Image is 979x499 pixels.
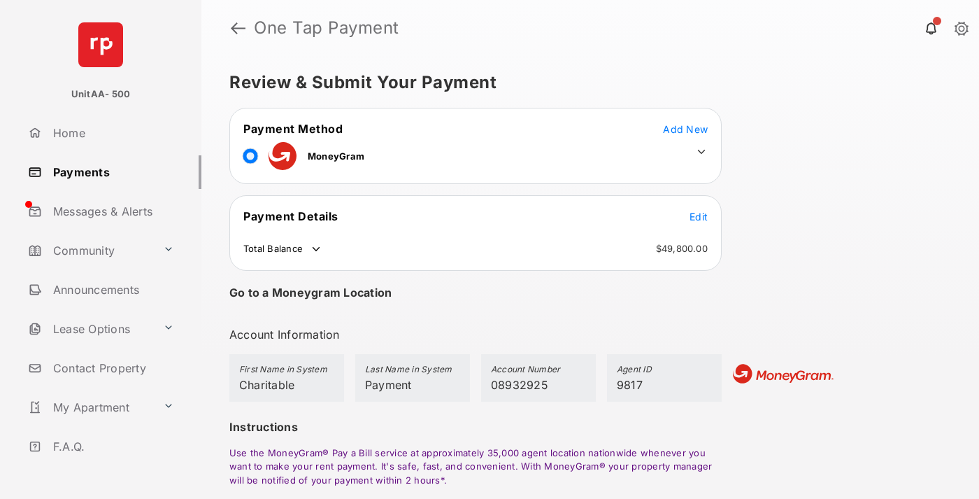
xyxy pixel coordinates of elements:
td: $49,800.00 [655,242,708,255]
span: Payment Method [243,122,343,136]
p: UnitAA- 500 [71,87,131,101]
a: Messages & Alerts [22,195,201,228]
td: Total Balance [243,242,323,256]
span: Payment Details [243,209,338,223]
strong: One Tap Payment [254,20,399,36]
button: Edit [689,209,708,223]
p: Use the MoneyGram® Pay a Bill service at approximately 35,000 agent location nationwide whenever ... [229,447,722,488]
a: Community [22,234,157,267]
h4: Go to a Moneygram Location [229,286,392,300]
h5: Review & Submit Your Payment [229,74,940,91]
a: Announcements [22,273,201,307]
a: Home [22,116,201,150]
a: Contact Property [22,351,201,385]
img: svg+xml;base64,PHN2ZyB4bWxucz0iaHR0cDovL3d3dy53My5vcmcvMjAwMC9zdmciIHdpZHRoPSI2NCIgaGVpZ2h0PSI2NC... [78,22,123,67]
h5: Last Name in System [365,364,460,378]
span: 08932925 [491,378,548,392]
h5: Agent ID [617,364,712,378]
h3: Instructions [229,419,722,435]
button: Add New [663,122,708,136]
a: F.A.Q. [22,430,201,463]
span: Add New [663,123,708,135]
h3: Account Information [229,326,722,343]
span: 9817 [617,378,643,392]
span: Charitable [239,378,294,392]
span: Edit [689,211,708,223]
a: Lease Options [22,312,157,346]
a: Payments [22,155,201,189]
a: My Apartment [22,391,157,424]
h5: First Name in System [239,364,334,378]
h5: Account Number [491,364,586,378]
span: Payment [365,378,412,392]
span: MoneyGram [308,150,364,162]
